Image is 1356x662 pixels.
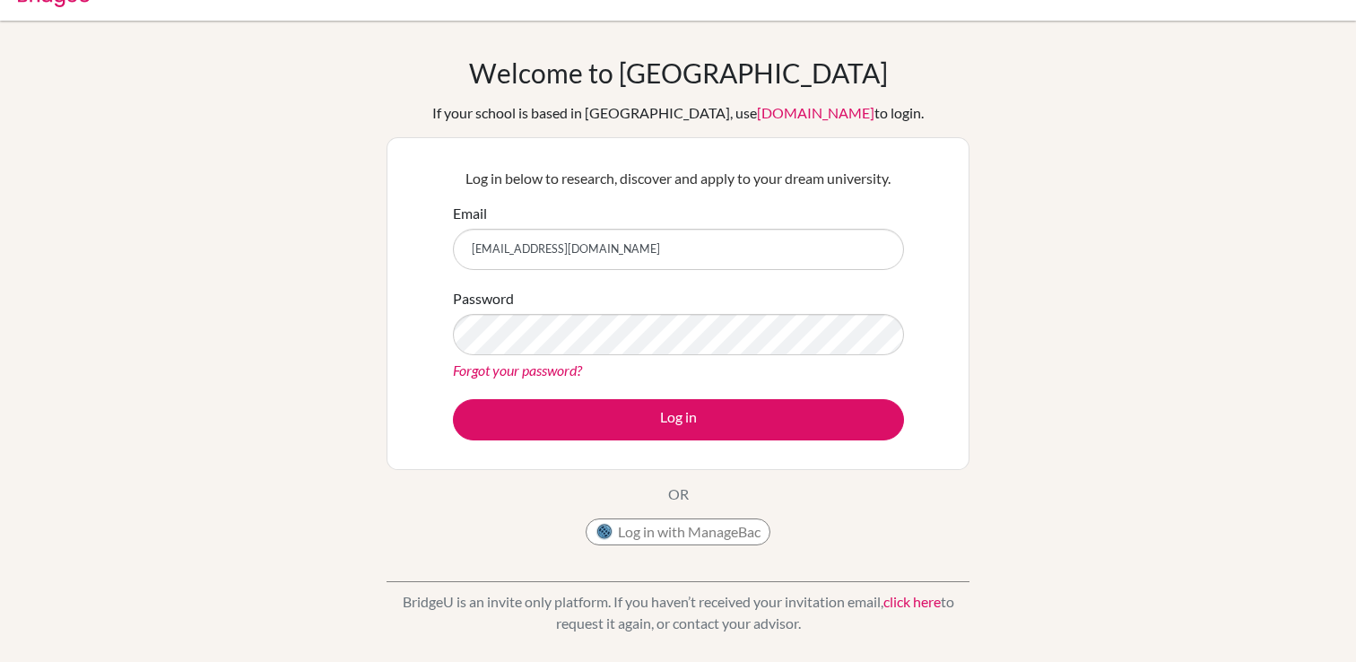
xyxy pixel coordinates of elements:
[668,483,689,505] p: OR
[469,57,888,89] h1: Welcome to [GEOGRAPHIC_DATA]
[757,104,874,121] a: [DOMAIN_NAME]
[453,288,514,309] label: Password
[432,102,924,124] div: If your school is based in [GEOGRAPHIC_DATA], use to login.
[387,591,969,634] p: BridgeU is an invite only platform. If you haven’t received your invitation email, to request it ...
[883,593,941,610] a: click here
[453,399,904,440] button: Log in
[453,361,582,379] a: Forgot your password?
[453,168,904,189] p: Log in below to research, discover and apply to your dream university.
[586,518,770,545] button: Log in with ManageBac
[453,203,487,224] label: Email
